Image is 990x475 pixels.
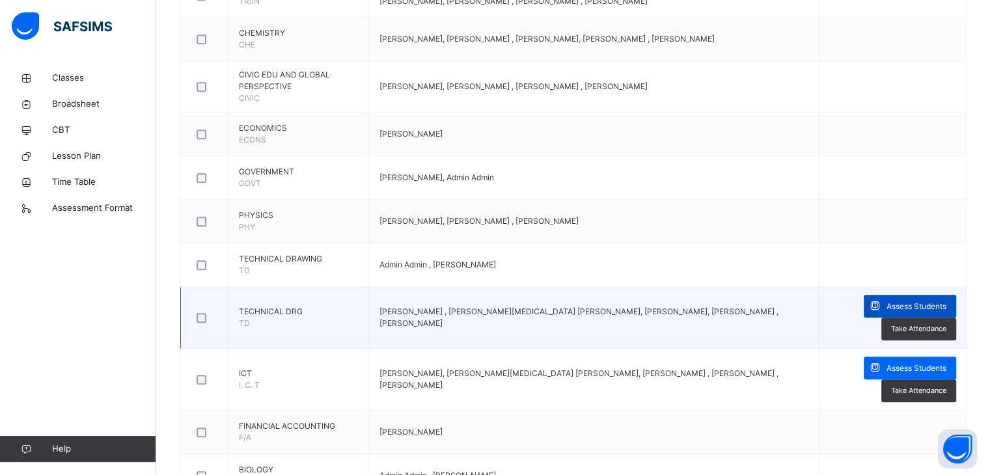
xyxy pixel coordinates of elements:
span: [PERSON_NAME], [PERSON_NAME][MEDICAL_DATA] [PERSON_NAME], [PERSON_NAME] , [PERSON_NAME] , [PERSON... [379,368,778,390]
span: Take Attendance [891,385,946,396]
span: PHYSICS [239,210,359,221]
span: [PERSON_NAME], Admin Admin [379,172,494,182]
span: TD [239,265,250,275]
span: F/A [239,433,251,442]
span: Broadsheet [52,98,156,111]
span: [PERSON_NAME] [379,427,443,437]
span: [PERSON_NAME] , [PERSON_NAME][MEDICAL_DATA] [PERSON_NAME], [PERSON_NAME], [PERSON_NAME] , [PERSON... [379,306,778,328]
span: Assessment Format [52,202,156,215]
span: Lesson Plan [52,150,156,163]
button: Open asap [938,429,977,468]
span: PHY [239,222,255,232]
span: Time Table [52,176,156,189]
span: CBT [52,124,156,137]
span: ICT [239,368,359,379]
span: CIVIC [239,93,260,103]
span: [PERSON_NAME], [PERSON_NAME] , [PERSON_NAME], [PERSON_NAME] , [PERSON_NAME] [379,34,715,44]
span: ECONS [239,135,266,144]
span: Take Attendance [891,323,946,334]
span: FINANCIAL ACCOUNTING [239,420,359,432]
span: Assess Students [887,362,946,374]
span: [PERSON_NAME], [PERSON_NAME] , [PERSON_NAME] , [PERSON_NAME] [379,81,648,91]
span: GOVT [239,178,261,188]
span: [PERSON_NAME] [379,129,443,139]
span: Assess Students [887,301,946,312]
span: CHEMISTRY [239,27,359,39]
span: I. C. T [239,380,260,390]
img: safsims [12,12,112,40]
span: TD [239,318,250,328]
span: Help [52,442,156,455]
span: TECHNICAL DRG [239,306,359,318]
span: CHE [239,40,255,49]
span: [PERSON_NAME], [PERSON_NAME] , [PERSON_NAME] [379,216,579,226]
span: TECHNICAL DRAWING [239,253,359,265]
span: CIVIC EDU AND GLOBAL PERSPECTIVE [239,69,359,92]
span: ECONOMICS [239,122,359,134]
span: GOVERNMENT [239,166,359,178]
span: Classes [52,72,156,85]
span: Admin Admin , [PERSON_NAME] [379,260,496,269]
